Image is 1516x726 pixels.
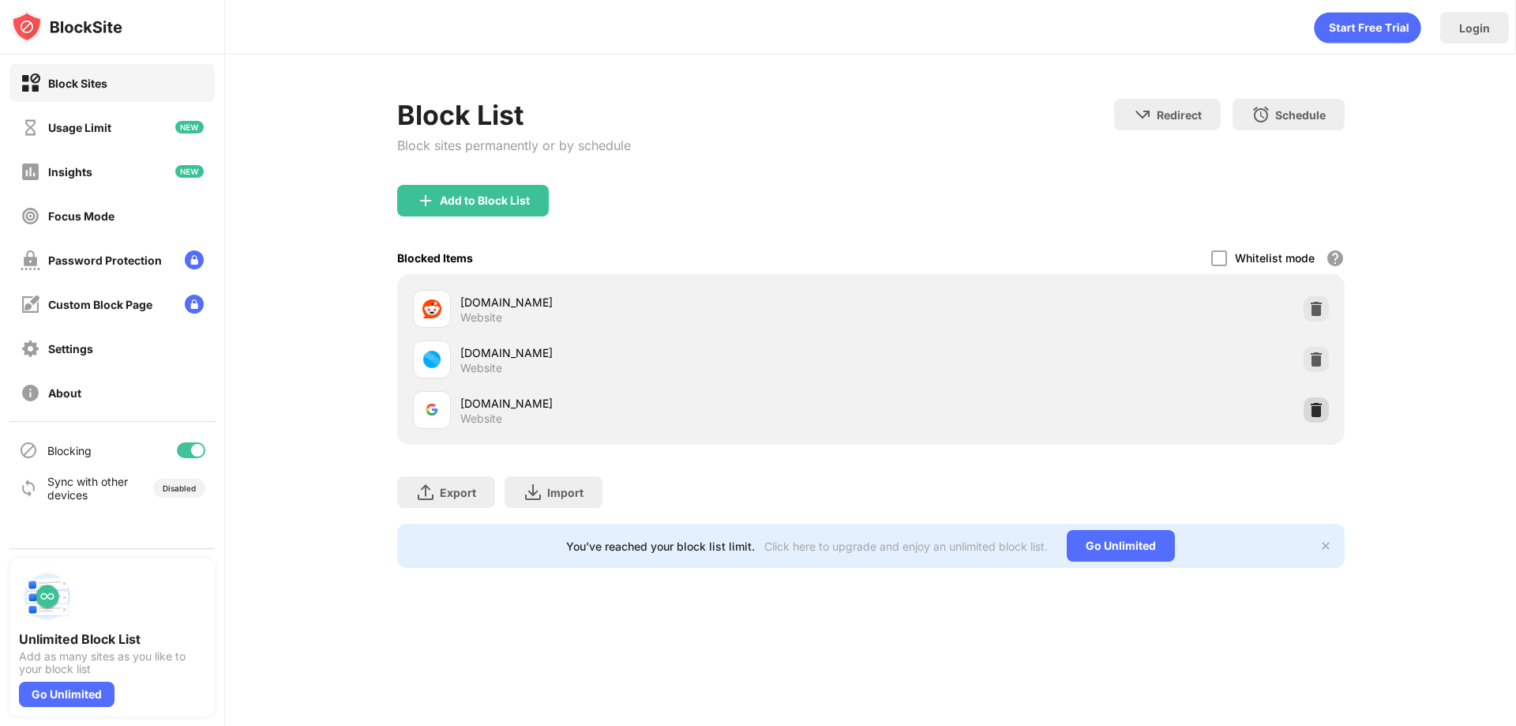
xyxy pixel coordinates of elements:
div: Blocking [47,444,92,457]
div: You’ve reached your block list limit. [566,540,755,553]
div: Schedule [1275,108,1326,122]
div: Block List [397,99,631,131]
div: Go Unlimited [1067,530,1175,562]
div: Click here to upgrade and enjoy an unlimited block list. [764,540,1048,553]
img: time-usage-off.svg [21,118,40,137]
img: x-button.svg [1319,540,1332,552]
div: Custom Block Page [48,298,152,311]
div: Sync with other devices [47,475,129,502]
div: Website [460,310,502,325]
div: Unlimited Block List [19,631,205,647]
div: Insights [48,165,92,179]
div: Focus Mode [48,209,114,223]
img: settings-off.svg [21,339,40,359]
div: Password Protection [48,254,162,267]
div: About [48,386,81,400]
img: about-off.svg [21,383,40,403]
img: new-icon.svg [175,121,204,134]
img: new-icon.svg [175,165,204,178]
img: customize-block-page-off.svg [21,295,40,314]
img: logo-blocksite.svg [11,11,122,43]
div: Go Unlimited [19,682,114,707]
img: lock-menu.svg [185,250,204,269]
div: Website [460,412,502,426]
img: favicons [422,299,441,318]
img: password-protection-off.svg [21,250,40,270]
div: Settings [48,342,93,355]
img: favicons [422,401,441,419]
div: Website [460,361,502,375]
div: Disabled [163,483,196,493]
div: Whitelist mode [1235,251,1315,265]
img: focus-off.svg [21,206,40,226]
div: Block sites permanently or by schedule [397,137,631,153]
div: Block Sites [48,77,107,90]
div: [DOMAIN_NAME] [460,395,871,412]
div: Blocked Items [397,251,473,265]
div: Import [547,486,584,499]
img: sync-icon.svg [19,479,38,498]
div: [DOMAIN_NAME] [460,294,871,310]
img: lock-menu.svg [185,295,204,314]
div: animation [1314,12,1421,43]
div: [DOMAIN_NAME] [460,344,871,361]
div: Add as many sites as you like to your block list [19,650,205,675]
div: Export [440,486,476,499]
img: favicons [422,350,441,369]
img: blocking-icon.svg [19,441,38,460]
img: push-block-list.svg [19,568,76,625]
div: Usage Limit [48,121,111,134]
img: block-on.svg [21,73,40,93]
img: insights-off.svg [21,162,40,182]
div: Redirect [1157,108,1202,122]
div: Login [1459,21,1490,35]
div: Add to Block List [440,194,530,207]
